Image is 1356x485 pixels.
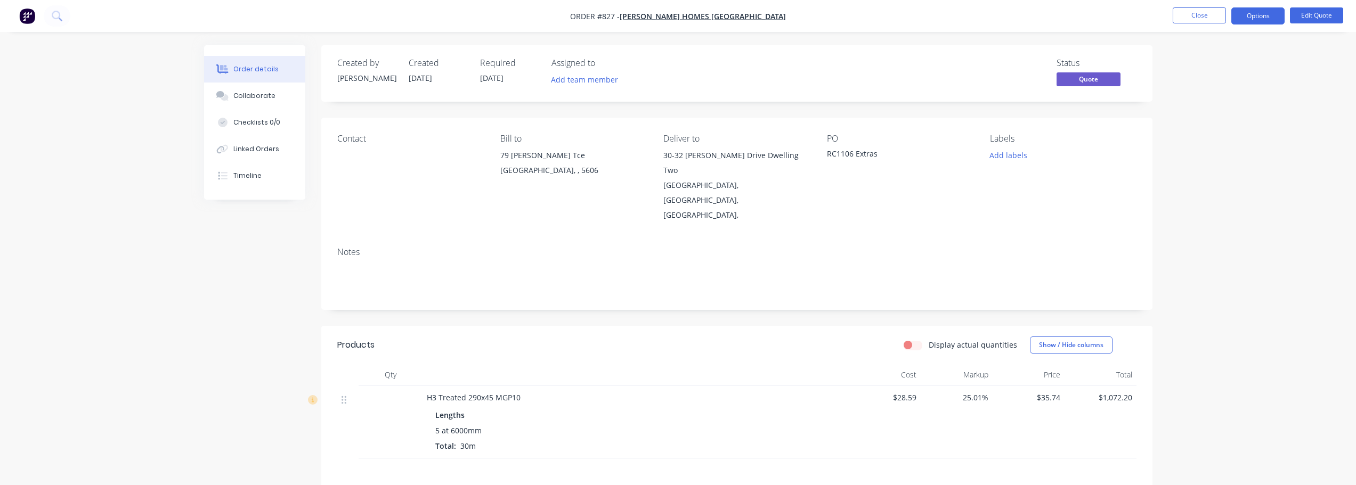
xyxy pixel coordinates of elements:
[233,64,279,74] div: Order details
[435,409,465,421] span: Lengths
[409,73,432,83] span: [DATE]
[337,72,396,84] div: [PERSON_NAME]
[663,134,809,144] div: Deliver to
[359,364,423,385] div: Qty
[1057,58,1136,68] div: Status
[925,392,988,403] span: 25.01%
[1030,336,1113,354] button: Show / Hide columns
[1057,72,1120,86] span: Quote
[929,339,1017,350] label: Display actual quantities
[997,392,1060,403] span: $35.74
[993,364,1065,385] div: Price
[337,134,483,144] div: Contact
[827,148,960,163] div: RC1106 Extras
[435,441,456,451] span: Total:
[409,58,467,68] div: Created
[570,11,620,21] span: Order #827 -
[663,148,809,223] div: 30-32 [PERSON_NAME] Drive Dwelling Two[GEOGRAPHIC_DATA], [GEOGRAPHIC_DATA], [GEOGRAPHIC_DATA],
[500,163,646,178] div: [GEOGRAPHIC_DATA], , 5606
[1069,392,1132,403] span: $1,072.20
[551,58,658,68] div: Assigned to
[337,339,375,351] div: Products
[500,134,646,144] div: Bill to
[1290,7,1343,23] button: Edit Quote
[853,392,916,403] span: $28.59
[545,72,623,87] button: Add team member
[337,58,396,68] div: Created by
[500,148,646,182] div: 79 [PERSON_NAME] Tce[GEOGRAPHIC_DATA], , 5606
[233,144,279,154] div: Linked Orders
[19,8,35,24] img: Factory
[663,148,809,178] div: 30-32 [PERSON_NAME] Drive Dwelling Two
[204,109,305,136] button: Checklists 0/0
[204,83,305,109] button: Collaborate
[480,73,504,83] span: [DATE]
[500,148,646,163] div: 79 [PERSON_NAME] Tce
[849,364,921,385] div: Cost
[1065,364,1136,385] div: Total
[435,425,482,436] span: 5 at 6000mm
[456,441,480,451] span: 30m
[204,136,305,162] button: Linked Orders
[921,364,993,385] div: Markup
[204,56,305,83] button: Order details
[337,247,1136,257] div: Notes
[663,178,809,223] div: [GEOGRAPHIC_DATA], [GEOGRAPHIC_DATA], [GEOGRAPHIC_DATA],
[827,134,973,144] div: PO
[1173,7,1226,23] button: Close
[551,72,624,87] button: Add team member
[233,118,280,127] div: Checklists 0/0
[233,171,262,180] div: Timeline
[1231,7,1285,24] button: Options
[620,11,786,21] a: [PERSON_NAME] Homes [GEOGRAPHIC_DATA]
[480,58,539,68] div: Required
[1057,72,1120,88] button: Quote
[233,91,275,101] div: Collaborate
[990,134,1136,144] div: Labels
[427,392,521,402] span: H3 Treated 290x45 MGP10
[984,148,1033,162] button: Add labels
[204,162,305,189] button: Timeline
